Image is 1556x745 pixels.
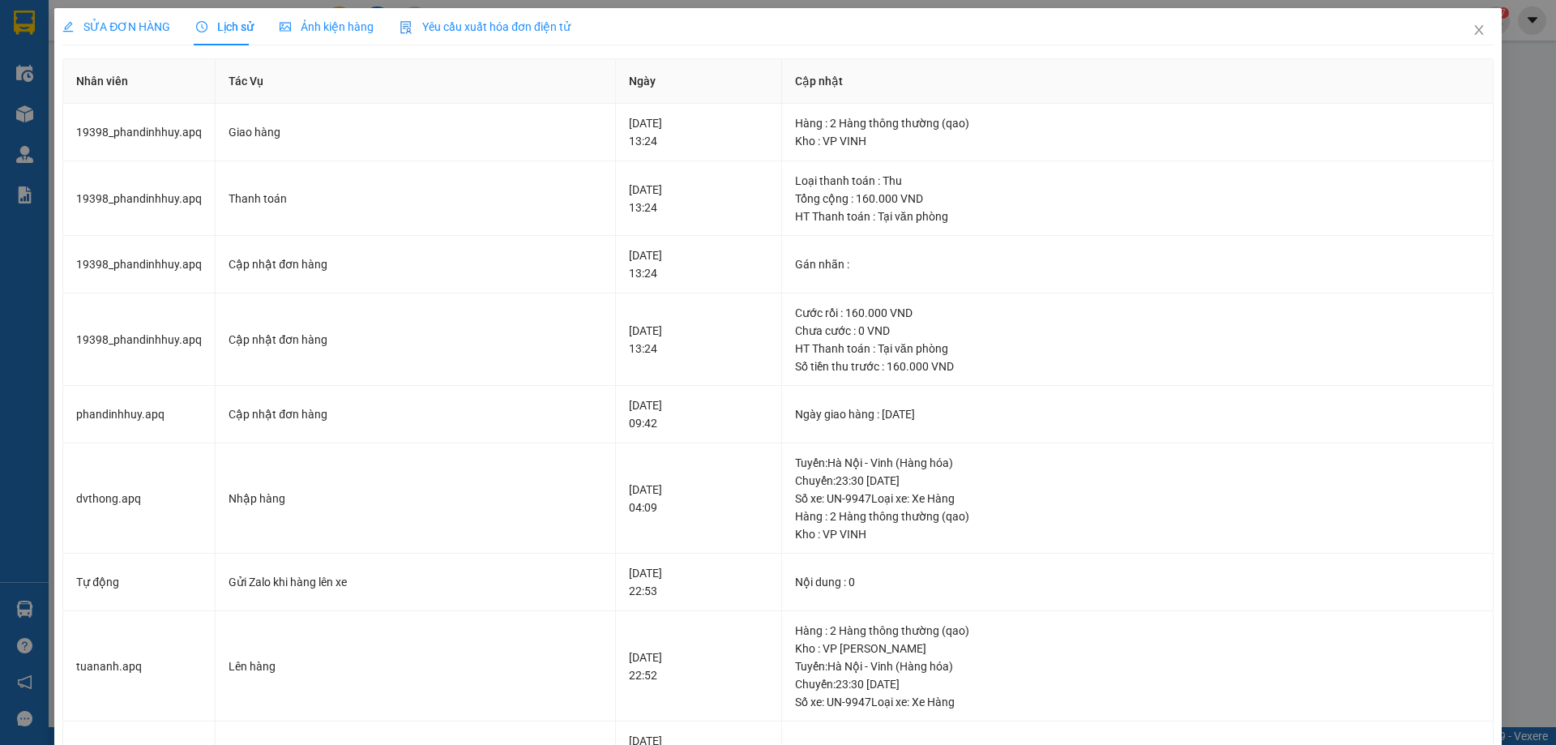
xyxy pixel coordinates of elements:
[629,481,767,516] div: [DATE] 04:09
[629,564,767,600] div: [DATE] 22:53
[795,340,1480,358] div: HT Thanh toán : Tại văn phòng
[629,396,767,432] div: [DATE] 09:42
[1473,24,1485,36] span: close
[795,190,1480,208] div: Tổng cộng : 160.000 VND
[229,255,602,273] div: Cập nhật đơn hàng
[795,454,1480,507] div: Tuyến : Hà Nội - Vinh (Hàng hóa) Chuyến: 23:30 [DATE] Số xe: UN-9947 Loại xe: Xe Hàng
[400,21,413,34] img: icon
[616,59,781,104] th: Ngày
[63,554,216,611] td: Tự động
[229,490,602,507] div: Nhập hàng
[629,114,767,150] div: [DATE] 13:24
[795,255,1480,273] div: Gán nhãn :
[62,21,74,32] span: edit
[629,181,767,216] div: [DATE] 13:24
[629,246,767,282] div: [DATE] 13:24
[795,622,1480,640] div: Hàng : 2 Hàng thông thường (qao)
[795,640,1480,657] div: Kho : VP [PERSON_NAME]
[795,322,1480,340] div: Chưa cước : 0 VND
[63,611,216,722] td: tuananh.apq
[795,507,1480,525] div: Hàng : 2 Hàng thông thường (qao)
[63,293,216,387] td: 19398_phandinhhuy.apq
[229,331,602,349] div: Cập nhật đơn hàng
[1456,8,1502,54] button: Close
[795,405,1480,423] div: Ngày giao hàng : [DATE]
[216,59,616,104] th: Tác Vụ
[63,236,216,293] td: 19398_phandinhhuy.apq
[63,443,216,554] td: dvthong.apq
[63,104,216,161] td: 19398_phandinhhuy.apq
[229,123,602,141] div: Giao hàng
[795,172,1480,190] div: Loại thanh toán : Thu
[63,386,216,443] td: phandinhhuy.apq
[629,649,767,684] div: [DATE] 22:52
[782,59,1494,104] th: Cập nhật
[400,20,571,33] span: Yêu cầu xuất hóa đơn điện tử
[63,161,216,237] td: 19398_phandinhhuy.apq
[229,573,602,591] div: Gửi Zalo khi hàng lên xe
[795,132,1480,150] div: Kho : VP VINH
[629,322,767,358] div: [DATE] 13:24
[196,21,207,32] span: clock-circle
[795,304,1480,322] div: Cước rồi : 160.000 VND
[196,20,254,33] span: Lịch sử
[795,573,1480,591] div: Nội dung : 0
[280,21,291,32] span: picture
[229,657,602,675] div: Lên hàng
[795,208,1480,225] div: HT Thanh toán : Tại văn phòng
[795,114,1480,132] div: Hàng : 2 Hàng thông thường (qao)
[795,358,1480,375] div: Số tiền thu trước : 160.000 VND
[229,190,602,208] div: Thanh toán
[795,525,1480,543] div: Kho : VP VINH
[795,657,1480,711] div: Tuyến : Hà Nội - Vinh (Hàng hóa) Chuyến: 23:30 [DATE] Số xe: UN-9947 Loại xe: Xe Hàng
[280,20,374,33] span: Ảnh kiện hàng
[62,20,170,33] span: SỬA ĐƠN HÀNG
[229,405,602,423] div: Cập nhật đơn hàng
[63,59,216,104] th: Nhân viên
